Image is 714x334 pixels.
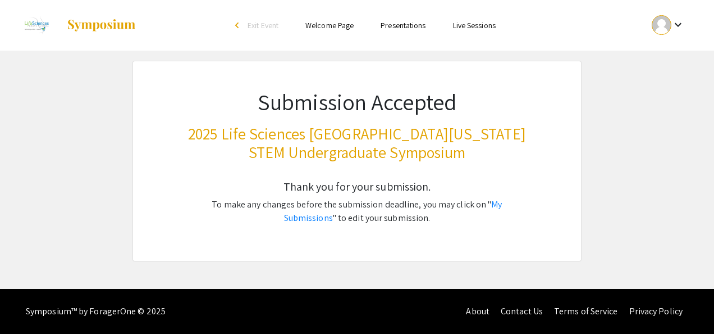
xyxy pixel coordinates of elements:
[501,305,543,317] a: Contact Us
[187,88,527,115] h1: Submission Accepted
[66,19,136,32] img: Symposium by ForagerOne
[381,20,425,30] a: Presentations
[248,20,278,30] span: Exit Event
[8,283,48,326] iframe: Chat
[17,11,136,39] a: 2025 Life Sciences South Florida STEM Undergraduate Symposium
[305,20,354,30] a: Welcome Page
[17,11,55,39] img: 2025 Life Sciences South Florida STEM Undergraduate Symposium
[284,198,502,224] a: My Submissions
[187,180,527,193] h5: Thank you for your submission.
[629,305,683,317] a: Privacy Policy
[554,305,618,317] a: Terms of Service
[235,22,242,29] div: arrow_back_ios
[187,124,527,162] h3: 2025 Life Sciences [GEOGRAPHIC_DATA][US_STATE] STEM Undergraduate Symposium
[640,12,697,38] button: Expand account dropdown
[453,20,496,30] a: Live Sessions
[671,18,685,31] mat-icon: Expand account dropdown
[187,198,527,225] p: To make any changes before the submission deadline, you may click on " " to edit your submission.
[466,305,489,317] a: About
[26,289,166,334] div: Symposium™ by ForagerOne © 2025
